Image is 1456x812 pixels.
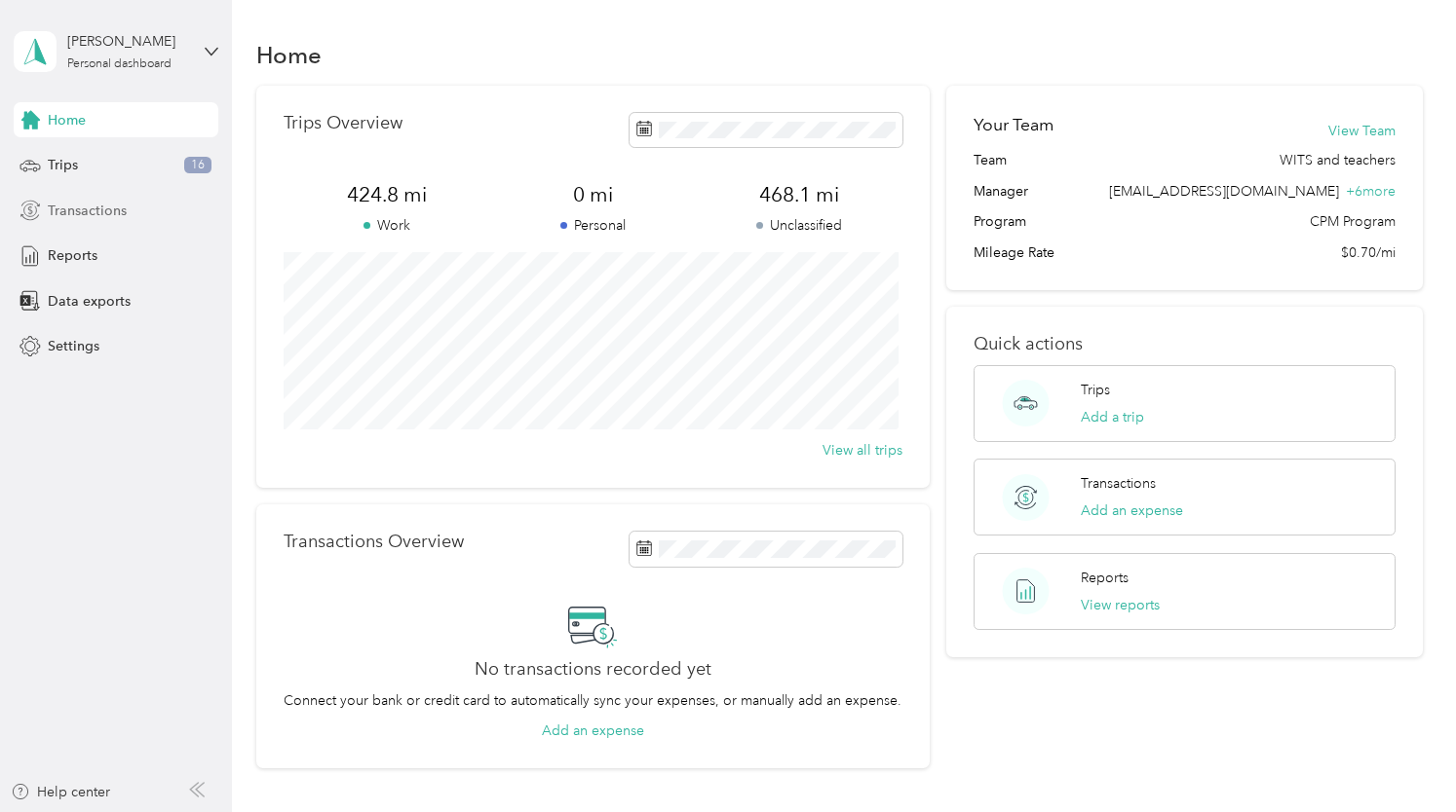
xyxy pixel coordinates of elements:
[67,58,172,70] div: Personal dashboard
[489,215,696,236] p: Personal
[48,201,127,221] span: Transactions
[1341,242,1396,263] span: $0.70/mi
[974,150,1007,170] span: Team
[284,215,490,236] p: Work
[284,181,490,208] span: 424.8 mi
[48,291,131,312] span: Data exports
[48,155,78,175] span: Trips
[974,242,1054,263] span: Mileage Rate
[489,181,696,208] span: 0 mi
[256,45,322,65] h1: Home
[1081,568,1129,588] p: Reports
[1109,183,1339,200] span: [EMAIL_ADDRESS][DOMAIN_NAME]
[1081,595,1160,615] button: View reports
[1328,121,1396,141] button: View Team
[696,181,902,208] span: 468.1 mi
[1081,500,1183,521] button: Add an expense
[475,659,711,680] h2: No transactions recorded yet
[1081,407,1144,427] button: Add a trip
[48,245,97,266] span: Reports
[184,157,211,174] span: 16
[1346,183,1396,200] span: + 6 more
[1081,380,1110,400] p: Trips
[48,110,86,130] span: Home
[1310,211,1396,232] span: CPM Program
[974,211,1026,232] span: Program
[974,181,1028,202] span: Manager
[1081,473,1156,494] p: Transactions
[974,334,1395,354] p: Quick actions
[974,113,1054,137] h2: Your Team
[284,690,901,711] p: Connect your bank or credit card to automatically sync your expenses, or manually add an expense.
[1347,703,1456,812] iframe: Everlance-gr Chat Button Frame
[284,532,464,552] p: Transactions Overview
[542,720,644,741] button: Add an expense
[11,782,110,802] button: Help center
[67,31,189,52] div: [PERSON_NAME]
[1280,150,1396,170] span: WITS and teachers
[284,113,402,133] p: Trips Overview
[696,215,902,236] p: Unclassified
[48,336,99,356] span: Settings
[823,440,902,461] button: View all trips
